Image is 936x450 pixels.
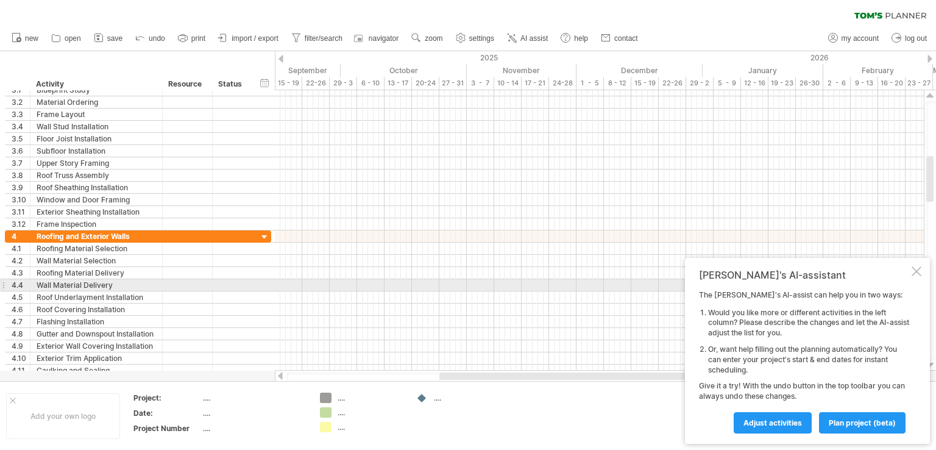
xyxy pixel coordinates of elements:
span: AI assist [520,34,548,43]
span: undo [149,34,165,43]
span: print [191,34,205,43]
div: 4.5 [12,291,30,303]
span: import / export [232,34,278,43]
div: 3.4 [12,121,30,132]
div: Exterior Sheathing Installation [37,206,156,218]
a: navigator [352,30,402,46]
div: 13 - 17 [385,77,412,90]
div: 24-28 [549,77,576,90]
a: print [175,30,209,46]
div: 4.4 [12,279,30,291]
div: 4.8 [12,328,30,340]
div: .... [434,393,500,403]
div: Activity [36,78,155,90]
div: Status [218,78,245,90]
div: October 2025 [341,64,467,77]
a: AI assist [504,30,551,46]
div: Flashing Installation [37,316,156,327]
a: plan project (beta) [819,412,906,434]
div: 3 - 7 [467,77,494,90]
div: 3.2 [12,96,30,108]
div: 12 - 16 [741,77,768,90]
span: zoom [425,34,442,43]
div: 4.2 [12,255,30,266]
span: log out [905,34,927,43]
div: 16 - 20 [878,77,906,90]
div: .... [338,422,404,432]
div: 3.7 [12,157,30,169]
div: 1 - 5 [576,77,604,90]
div: November 2025 [467,64,576,77]
div: February 2026 [823,64,933,77]
div: Roofing Material Selection [37,243,156,254]
div: Upper Story Framing [37,157,156,169]
div: Subfloor Installation [37,145,156,157]
div: Wall Material Delivery [37,279,156,291]
div: .... [203,393,305,403]
a: my account [825,30,882,46]
div: 3.8 [12,170,30,181]
span: new [25,34,38,43]
div: .... [203,423,305,434]
div: 19 - 23 [768,77,796,90]
a: settings [453,30,498,46]
a: import / export [215,30,282,46]
div: Exterior Wall Covering Installation [37,340,156,352]
div: 15 - 19 [631,77,659,90]
div: 4.6 [12,304,30,315]
a: zoom [408,30,446,46]
a: help [558,30,592,46]
div: Roofing Material Delivery [37,267,156,279]
span: save [107,34,122,43]
div: Gutter and Downspout Installation [37,328,156,340]
span: my account [842,34,879,43]
div: Floor Joist Installation [37,133,156,145]
span: open [65,34,81,43]
a: log out [888,30,931,46]
div: 2 - 6 [823,77,851,90]
a: filter/search [288,30,346,46]
div: 6 - 10 [357,77,385,90]
div: Frame Layout [37,109,156,120]
span: navigator [369,34,399,43]
div: 17 - 21 [522,77,549,90]
div: 4 [12,230,30,242]
div: .... [338,407,404,418]
div: 29 - 3 [330,77,357,90]
div: September 2025 [220,64,341,77]
div: Project: [133,393,200,403]
span: contact [614,34,638,43]
div: 22-26 [302,77,330,90]
div: 4.9 [12,340,30,352]
span: Adjust activities [743,418,802,427]
div: Exterior Trim Application [37,352,156,364]
div: .... [203,408,305,418]
a: Adjust activities [734,412,812,434]
a: contact [598,30,642,46]
div: Roof Truss Assembly [37,170,156,181]
div: 3.9 [12,182,30,193]
div: .... [338,393,404,403]
div: 3.10 [12,194,30,205]
div: 22-26 [659,77,686,90]
div: 26-30 [796,77,823,90]
div: 3.5 [12,133,30,145]
div: Roof Underlayment Installation [37,291,156,303]
div: 4.7 [12,316,30,327]
div: 29 - 2 [686,77,714,90]
div: [PERSON_NAME]'s AI-assistant [699,269,909,281]
a: open [48,30,85,46]
div: 3.12 [12,218,30,230]
div: 3.3 [12,109,30,120]
div: The [PERSON_NAME]'s AI-assist can help you in two ways: Give it a try! With the undo button in th... [699,290,909,433]
div: Roof Sheathing Installation [37,182,156,193]
div: 5 - 9 [714,77,741,90]
div: 3.11 [12,206,30,218]
div: Wall Material Selection [37,255,156,266]
div: 4.3 [12,267,30,279]
div: 23 - 27 [906,77,933,90]
div: Date: [133,408,200,418]
a: save [91,30,126,46]
div: 4.11 [12,365,30,376]
div: 9 - 13 [851,77,878,90]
